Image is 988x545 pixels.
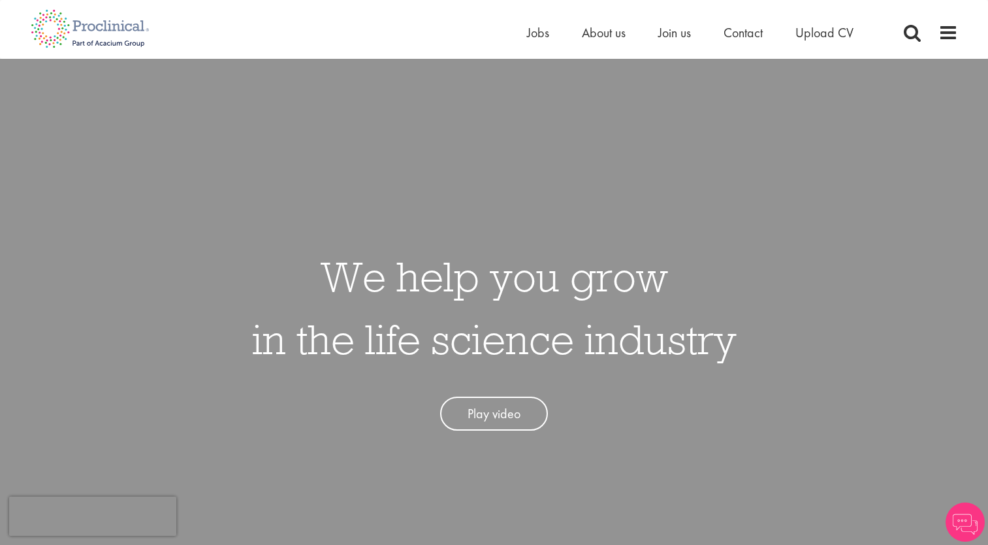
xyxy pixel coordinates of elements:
a: Jobs [527,24,549,41]
a: Upload CV [795,24,853,41]
a: Contact [724,24,763,41]
img: Chatbot [946,503,985,542]
a: Play video [440,397,548,431]
a: About us [582,24,626,41]
a: Join us [658,24,691,41]
h1: We help you grow in the life science industry [252,245,737,371]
